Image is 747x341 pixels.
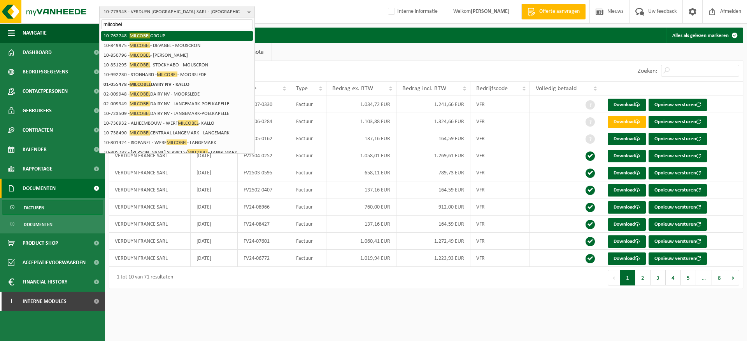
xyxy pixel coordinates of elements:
[103,81,189,87] strong: 01-055478 - DAIRY NV - KALLO
[24,217,53,232] span: Documenten
[23,140,47,159] span: Kalender
[326,147,396,164] td: 1.058,01 EUR
[101,138,253,148] li: 10-801424 - ISOPANEL - WERF - LANGEMARK
[326,250,396,267] td: 1.019,94 EUR
[157,71,177,77] span: MILCOBEL
[470,113,530,130] td: VFR
[608,99,646,111] a: Download
[649,184,707,197] button: Opnieuw versturen
[101,99,253,109] li: 02-009949 - DAIRY NV - LANGEMARK-POELKAPELLE
[608,201,646,214] a: Download
[649,235,707,248] button: Opnieuw versturen
[191,198,238,216] td: [DATE]
[191,181,238,198] td: [DATE]
[109,216,191,233] td: VERDUYN FRANCE SARL
[101,128,253,138] li: 10-738490 - CENTRAAL LANGEMARK - LANGEMARK
[130,130,150,136] span: MILCOBEL
[101,19,253,29] input: Zoeken naar gekoppelde vestigingen
[99,6,255,17] button: 10-773943 - VERDUYN [GEOGRAPHIC_DATA] SARL - [GEOGRAPHIC_DATA]
[101,70,253,80] li: 10-992230 - STONHARD - - MOORSLEDE
[396,181,470,198] td: 164,59 EUR
[101,41,253,50] li: 10-849975 - - DEVAGEL - MOUSCRON
[396,113,470,130] td: 1.324,66 EUR
[238,216,290,233] td: FV24-08427
[290,130,326,147] td: Factuur
[396,147,470,164] td: 1.269,61 EUR
[238,198,290,216] td: FV24-08966
[109,233,191,250] td: VERDUYN FRANCE SARL
[23,62,68,82] span: Bedrijfsgegevens
[666,270,681,285] button: 4
[130,81,151,87] span: MILCOBEL
[608,270,620,285] button: Previous
[326,198,396,216] td: 760,00 EUR
[238,233,290,250] td: FV24-07601
[608,133,646,145] a: Download
[2,217,103,231] a: Documenten
[470,164,530,181] td: VFR
[326,130,396,147] td: 137,16 EUR
[326,233,396,250] td: 1.060,41 EUR
[109,164,191,181] td: VERDUYN FRANCE SARL
[8,292,15,311] span: I
[727,270,739,285] button: Next
[191,216,238,233] td: [DATE]
[130,52,150,58] span: MILCOBEL
[290,181,326,198] td: Factuur
[326,181,396,198] td: 137,16 EUR
[290,96,326,113] td: Factuur
[191,250,238,267] td: [DATE]
[696,270,712,285] span: …
[238,164,290,181] td: FV2503-0595
[649,167,707,179] button: Opnieuw versturen
[649,201,707,214] button: Opnieuw versturen
[23,159,53,179] span: Rapportage
[608,235,646,248] a: Download
[101,148,253,157] li: 10-805782 - [PERSON_NAME] SERVICES/ - LANGEMARK
[23,179,56,198] span: Documenten
[296,85,308,92] span: Type
[130,42,150,48] span: MILCOBEL
[191,233,238,250] td: [DATE]
[178,120,198,126] span: MILCOBEL
[396,198,470,216] td: 912,00 EUR
[191,164,238,181] td: [DATE]
[396,233,470,250] td: 1.272,49 EUR
[608,218,646,231] a: Download
[470,96,530,113] td: VFR
[290,113,326,130] td: Factuur
[113,271,173,285] div: 1 tot 10 van 71 resultaten
[290,250,326,267] td: Factuur
[651,270,666,285] button: 3
[608,252,646,265] a: Download
[649,99,707,111] button: Opnieuw versturen
[238,147,290,164] td: FV2504-0252
[521,4,586,19] a: Offerte aanvragen
[386,6,438,17] label: Interne informatie
[470,181,530,198] td: VFR
[290,233,326,250] td: Factuur
[2,200,103,215] a: Facturen
[649,150,707,162] button: Opnieuw versturen
[101,109,253,118] li: 10-723509 - DAIRY NV - LANGEMARK-POELKAPELLE
[290,198,326,216] td: Factuur
[402,85,446,92] span: Bedrag incl. BTW
[635,270,651,285] button: 2
[238,113,290,130] td: FV2506-0284
[109,250,191,267] td: VERDUYN FRANCE SARL
[130,101,150,106] span: MILCOBEL
[470,147,530,164] td: VFR
[470,250,530,267] td: VFR
[326,113,396,130] td: 1.103,88 EUR
[188,149,208,155] span: MILCOBEL
[109,181,191,198] td: VERDUYN FRANCE SARL
[238,96,290,113] td: FV2507-0330
[290,164,326,181] td: Factuur
[681,270,696,285] button: 5
[649,133,707,145] button: Opnieuw versturen
[396,130,470,147] td: 164,59 EUR
[470,130,530,147] td: VFR
[238,181,290,198] td: FV2502-0407
[23,82,68,101] span: Contactpersonen
[23,23,47,43] span: Navigatie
